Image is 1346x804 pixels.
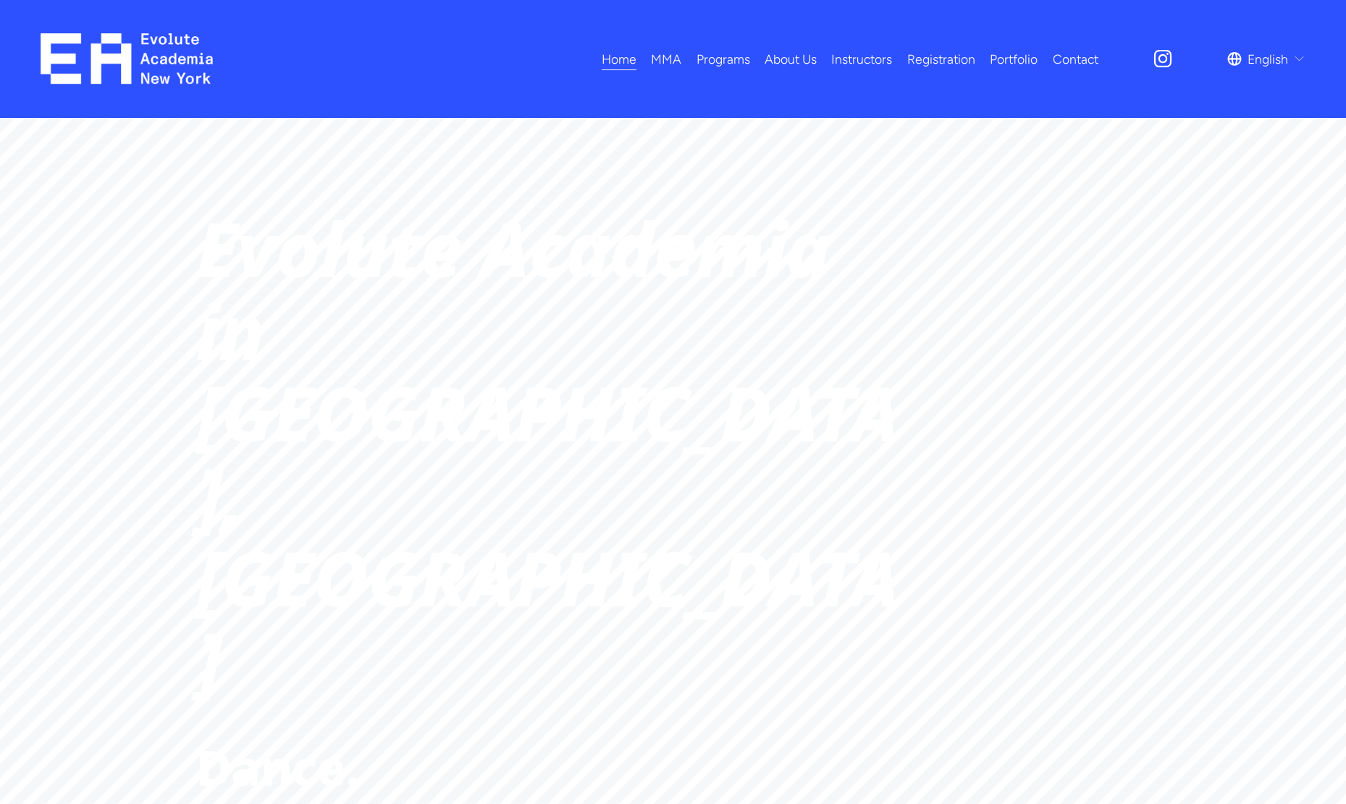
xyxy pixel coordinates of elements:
a: Home [602,46,636,72]
a: folder dropdown [697,46,750,72]
em: Evolute Academia in [GEOGRAPHIC_DATA], [GEOGRAPHIC_DATA] [196,197,899,710]
a: Instagram [1152,48,1174,69]
a: About Us [765,46,817,72]
a: Instructors [831,46,892,72]
img: EA [41,33,214,84]
a: folder dropdown [651,46,681,72]
a: Contact [1053,46,1098,72]
div: language picker [1227,46,1305,72]
span: Programs [697,48,750,71]
span: Dance. [196,734,359,800]
span: English [1248,48,1288,71]
span: MMA [651,48,681,71]
a: Registration [907,46,975,72]
a: Portfolio [990,46,1038,72]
